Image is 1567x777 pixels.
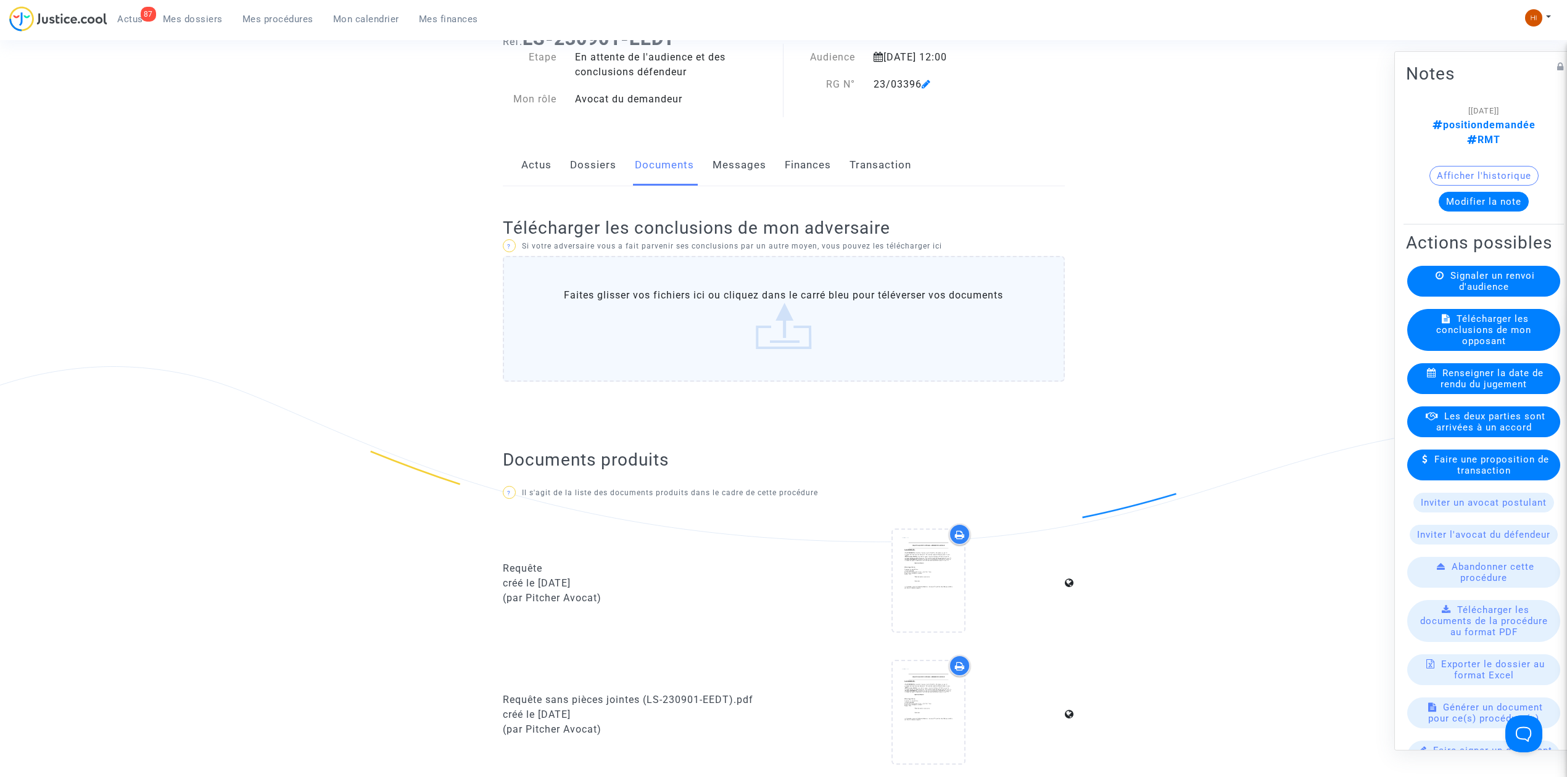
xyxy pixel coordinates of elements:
span: Mon calendrier [333,14,399,25]
span: Télécharger les conclusions de mon opposant [1436,313,1531,347]
div: créé le [DATE] [503,576,775,591]
span: Mes dossiers [163,14,223,25]
p: Il s'agit de la liste des documents produits dans le cadre de cette procédure [503,485,1065,501]
a: Mes finances [409,10,488,28]
span: Exporter le dossier au format Excel [1441,659,1545,681]
p: Si votre adversaire vous a fait parvenir ses conclusions par un autre moyen, vous pouvez les télé... [503,239,1065,254]
span: Générer un document pour ce(s) procédure(s) [1428,702,1543,724]
span: Renseigner la date de rendu du jugement [1441,368,1544,390]
img: fc99b196863ffcca57bb8fe2645aafd9 [1525,9,1542,27]
span: Télécharger les documents de la procédure au format PDF [1420,604,1548,638]
div: créé le [DATE] [503,707,775,722]
a: Dossiers [570,145,616,186]
span: Inviter un avocat postulant [1421,497,1547,508]
button: Modifier la note [1439,192,1529,212]
img: jc-logo.svg [9,6,107,31]
span: ? [507,243,511,250]
div: RG N° [783,77,864,92]
span: Faire une proposition de transaction [1434,454,1549,476]
span: Abandonner cette procédure [1452,561,1534,583]
div: Requête sans pièces jointes (LS-230901-EEDT).pdf [503,693,775,707]
span: ? [507,490,511,496]
iframe: Help Scout Beacon - Open [1505,715,1542,752]
a: Mes procédures [233,10,323,28]
a: Mes dossiers [153,10,233,28]
span: Mes procédures [242,14,313,25]
h2: Télécharger les conclusions de mon adversaire [503,217,1065,239]
div: (par Pitcher Avocat) [503,722,775,737]
h2: Documents produits [503,449,1065,471]
a: Finances [785,145,831,186]
span: Signaler un renvoi d'audience [1450,270,1535,292]
a: Transaction [850,145,911,186]
span: RMT [1467,134,1500,146]
div: Requête [503,561,775,576]
div: Etape [494,50,566,80]
span: Actus [117,14,143,25]
a: Mon calendrier [323,10,409,28]
button: Afficher l'historique [1429,166,1539,186]
div: Audience [783,50,864,65]
span: [[DATE]] [1468,106,1499,115]
span: Mes finances [419,14,478,25]
span: Faire signer un document à un participant [1433,745,1552,767]
a: Documents [635,145,694,186]
span: Les deux parties sont arrivées à un accord [1436,411,1545,433]
a: Actus [521,145,552,186]
h2: Notes [1406,63,1561,84]
div: 23/03396 [864,77,1025,92]
div: En attente de l'audience et des conclusions défendeur [566,50,783,80]
a: Messages [713,145,766,186]
div: Avocat du demandeur [566,92,783,107]
a: 87Actus [107,10,153,28]
span: Ref. [503,36,523,47]
span: Inviter l'avocat du défendeur [1417,529,1550,540]
h2: Actions possibles [1406,232,1561,253]
div: [DATE] 12:00 [864,50,1025,65]
div: 87 [141,7,156,22]
span: positiondemandée [1433,119,1536,131]
div: (par Pitcher Avocat) [503,591,775,606]
div: Mon rôle [494,92,566,107]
